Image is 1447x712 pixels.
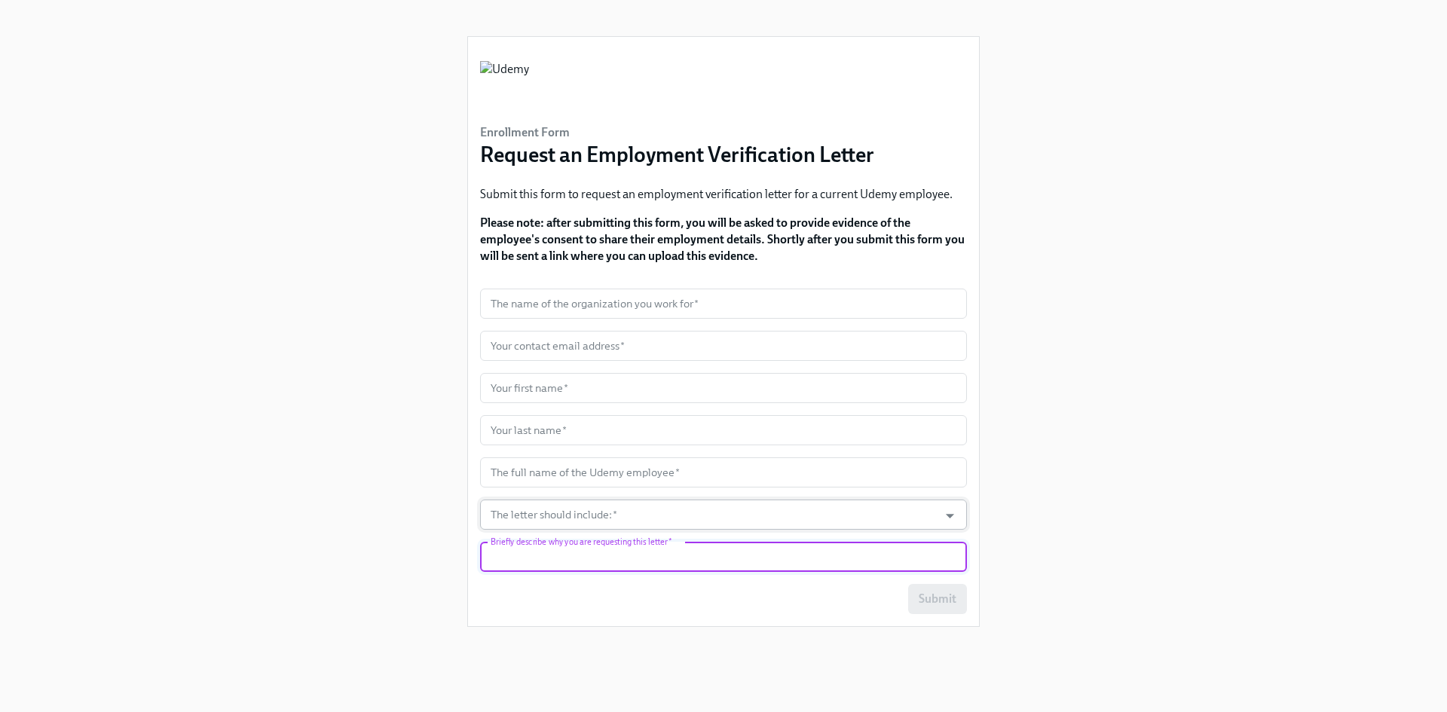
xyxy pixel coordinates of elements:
[938,504,962,527] button: Open
[480,215,965,263] strong: Please note: after submitting this form, you will be asked to provide evidence of the employee's ...
[480,61,529,106] img: Udemy
[480,124,874,141] h6: Enrollment Form
[480,141,874,168] h3: Request an Employment Verification Letter
[480,186,967,203] p: Submit this form to request an employment verification letter for a current Udemy employee.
